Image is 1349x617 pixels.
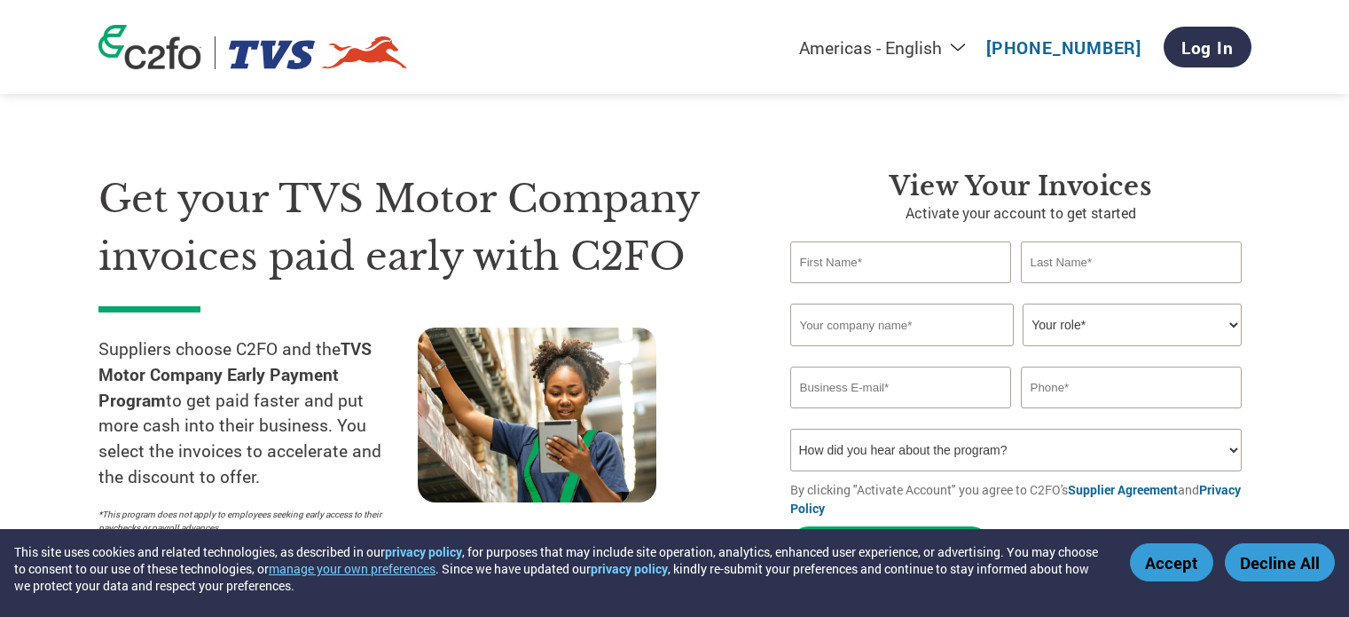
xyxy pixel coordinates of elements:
input: Your company name* [790,304,1014,346]
select: Title/Role [1023,304,1242,346]
div: Inavlid Phone Number [1021,410,1243,422]
p: Activate your account to get started [790,202,1251,224]
a: privacy policy [385,543,462,560]
input: First Name* [790,241,1012,283]
p: *This program does not apply to employees seeking early access to their paychecks or payroll adva... [98,508,400,534]
input: Last Name* [1021,241,1243,283]
img: TVS Motor Company [229,36,409,69]
a: Privacy Policy [790,481,1241,517]
div: Invalid first name or first name is too long [790,285,1012,297]
p: Suppliers choose C2FO and the to get paid faster and put more cash into their business. You selec... [98,336,418,490]
div: Invalid last name or last name is too long [1021,285,1243,297]
img: c2fo logo [98,25,201,69]
strong: TVS Motor Company Early Payment Program [98,337,372,411]
a: Supplier Agreement [1068,481,1178,498]
a: [PHONE_NUMBER] [986,36,1141,59]
div: Inavlid Email Address [790,410,1012,422]
button: Activate Account [790,526,990,563]
button: manage your own preferences [269,560,435,577]
input: Phone* [1021,367,1243,408]
a: Log In [1164,27,1251,67]
p: By clicking "Activate Account" you agree to C2FO's and [790,480,1251,518]
h3: View Your Invoices [790,170,1251,202]
input: Invalid Email format [790,367,1012,408]
img: supply chain worker [418,328,656,502]
a: privacy policy [591,560,668,577]
button: Decline All [1225,543,1335,581]
h1: Get your TVS Motor Company invoices paid early with C2FO [98,170,737,285]
button: Accept [1130,543,1213,581]
div: This site uses cookies and related technologies, as described in our , for purposes that may incl... [14,543,1104,594]
div: Invalid company name or company name is too long [790,348,1243,360]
